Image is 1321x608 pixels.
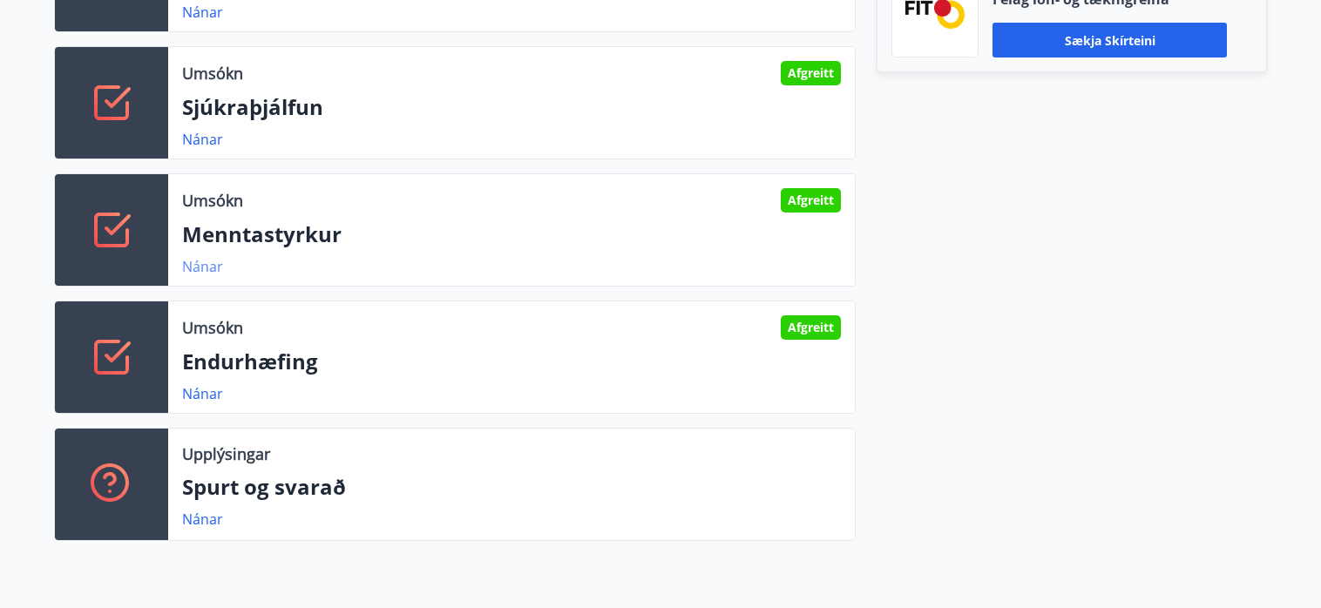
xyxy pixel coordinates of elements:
[182,347,841,376] p: Endurhæfing
[182,316,243,339] p: Umsókn
[182,92,841,122] p: Sjúkraþjálfun
[182,220,841,249] p: Menntastyrkur
[182,510,223,529] a: Nánar
[781,315,841,340] div: Afgreitt
[781,61,841,85] div: Afgreitt
[182,472,841,502] p: Spurt og svarað
[182,257,223,276] a: Nánar
[182,3,223,22] a: Nánar
[182,130,223,149] a: Nánar
[182,384,223,403] a: Nánar
[781,188,841,213] div: Afgreitt
[182,442,270,465] p: Upplýsingar
[182,62,243,84] p: Umsókn
[182,189,243,212] p: Umsókn
[992,23,1227,57] button: Sækja skírteini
